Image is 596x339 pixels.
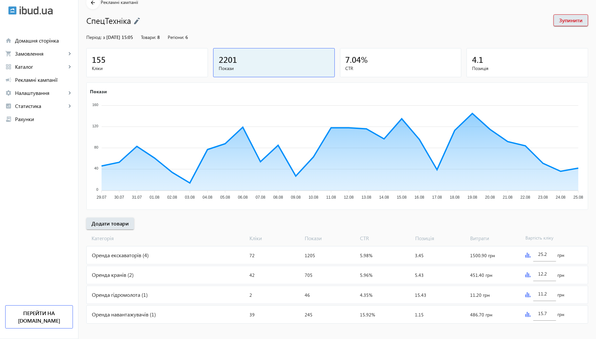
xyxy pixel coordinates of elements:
span: Покази [302,235,357,242]
span: CTR [357,235,413,242]
mat-icon: keyboard_arrow_right [66,63,73,70]
span: 7.04 [346,54,361,65]
span: 486.70 грн [470,312,492,318]
span: 72 [250,252,255,259]
text: Покази [90,88,107,95]
span: [DATE] 15:05 [106,34,133,40]
span: 5.96% [360,272,372,278]
span: 4.1 [472,54,483,65]
tspan: 31.07 [132,195,142,200]
span: % [361,54,368,65]
span: 42 [250,272,255,278]
span: 3.45 [415,252,424,259]
tspan: 19.08 [468,195,477,200]
span: Статистика [15,103,66,109]
tspan: 04.08 [203,195,213,200]
img: graph.svg [525,272,531,277]
span: Каталог [15,63,66,70]
tspan: 03.08 [185,195,195,200]
span: 15.43 [415,292,426,298]
span: 2201 [219,54,237,65]
span: Додати товари [92,220,129,227]
span: 46 [305,292,310,298]
tspan: 01.08 [150,195,160,200]
mat-icon: keyboard_arrow_right [66,50,73,57]
span: 5.43 [415,272,424,278]
tspan: 25.08 [573,195,583,200]
tspan: 40 [94,166,98,170]
span: Товари: [141,34,156,40]
span: Зупинити [559,17,583,24]
span: Домашня сторінка [15,37,73,44]
span: Кліки [92,65,202,72]
tspan: 0 [96,187,98,191]
span: 39 [250,312,255,318]
span: Кліки [247,235,302,242]
tspan: 06.08 [238,195,248,200]
mat-icon: receipt_long [5,116,12,122]
img: ibud_text.svg [20,6,53,15]
span: 6 [185,34,188,40]
tspan: 23.08 [538,195,548,200]
span: Позиція [413,235,468,242]
tspan: 14.08 [379,195,389,200]
span: 1.15 [415,312,424,318]
span: Регіони: [168,34,184,40]
span: 1205 [305,252,315,259]
tspan: 24.08 [556,195,566,200]
span: Рахунки [15,116,73,122]
mat-icon: shopping_cart [5,50,12,57]
div: Оренда навантажувачів (1) [87,306,247,323]
tspan: 22.08 [520,195,530,200]
tspan: 16.08 [415,195,424,200]
span: Витрати [468,235,523,242]
span: грн [557,292,564,298]
mat-icon: keyboard_arrow_right [66,90,73,96]
span: Рекламні кампанії [15,77,73,83]
img: ibud.svg [8,6,17,15]
tspan: 30.07 [114,195,124,200]
img: graph.svg [525,253,531,258]
span: 8 [157,34,160,40]
tspan: 29.07 [97,195,107,200]
tspan: 13.08 [362,195,371,200]
span: Позиція [472,65,583,72]
tspan: 11.08 [326,195,336,200]
span: грн [557,252,564,259]
mat-icon: analytics [5,103,12,109]
tspan: 07.08 [256,195,265,200]
tspan: 80 [94,145,98,149]
span: 15.92% [360,312,375,318]
span: Вартість кліку [523,235,578,242]
tspan: 18.08 [450,195,460,200]
tspan: 20.08 [485,195,495,200]
span: Категорія [86,235,247,242]
span: 5.98% [360,252,372,259]
tspan: 10.08 [309,195,318,200]
div: Оренда екскаваторів (4) [87,246,247,264]
button: Додати товари [86,218,134,229]
span: 4.35% [360,292,372,298]
mat-icon: grid_view [5,63,12,70]
tspan: 160 [92,103,98,107]
h1: СпецТехніка [86,15,547,26]
span: 11.20 грн [470,292,490,298]
tspan: 02.08 [167,195,177,200]
span: грн [557,311,564,318]
button: Зупинити [553,14,588,26]
mat-icon: home [5,37,12,44]
tspan: 17.08 [432,195,442,200]
mat-icon: campaign [5,77,12,83]
span: 1500.90 грн [470,252,495,259]
span: CTR [346,65,456,72]
tspan: 08.08 [273,195,283,200]
tspan: 09.08 [291,195,301,200]
div: Оренда гідромолота (1) [87,286,247,304]
tspan: 21.08 [503,195,513,200]
span: 705 [305,272,313,278]
mat-icon: keyboard_arrow_right [66,103,73,109]
tspan: 15.08 [397,195,407,200]
span: Налаштування [15,90,66,96]
img: graph.svg [525,312,531,317]
mat-icon: settings [5,90,12,96]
